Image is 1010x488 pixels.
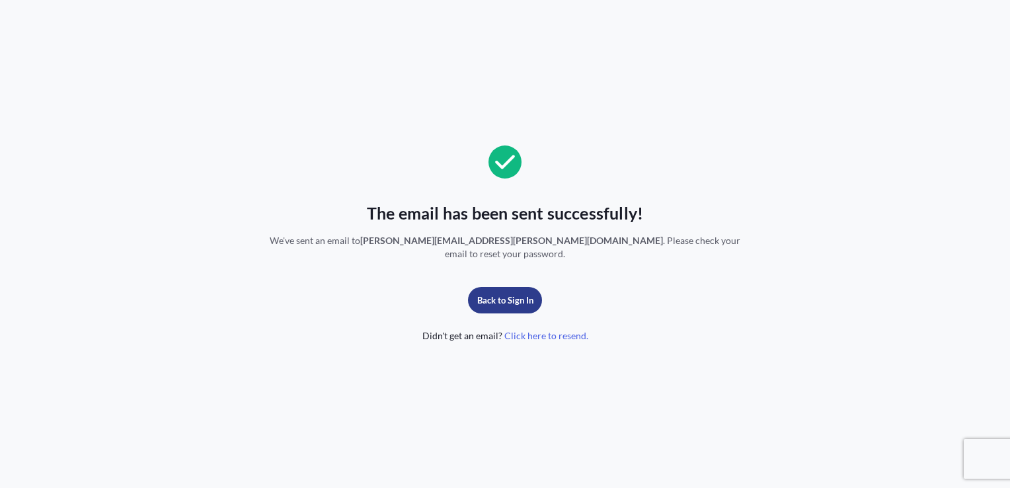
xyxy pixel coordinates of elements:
button: Back to Sign In [468,287,542,313]
span: We've sent an email to . Please check your email to reset your password. [268,234,742,261]
span: [PERSON_NAME][EMAIL_ADDRESS][PERSON_NAME][DOMAIN_NAME] [360,235,663,246]
span: Click here to resend. [504,329,588,343]
span: The email has been sent successfully! [367,202,643,224]
p: Back to Sign In [477,294,533,307]
span: Didn't get an email? [422,329,588,343]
